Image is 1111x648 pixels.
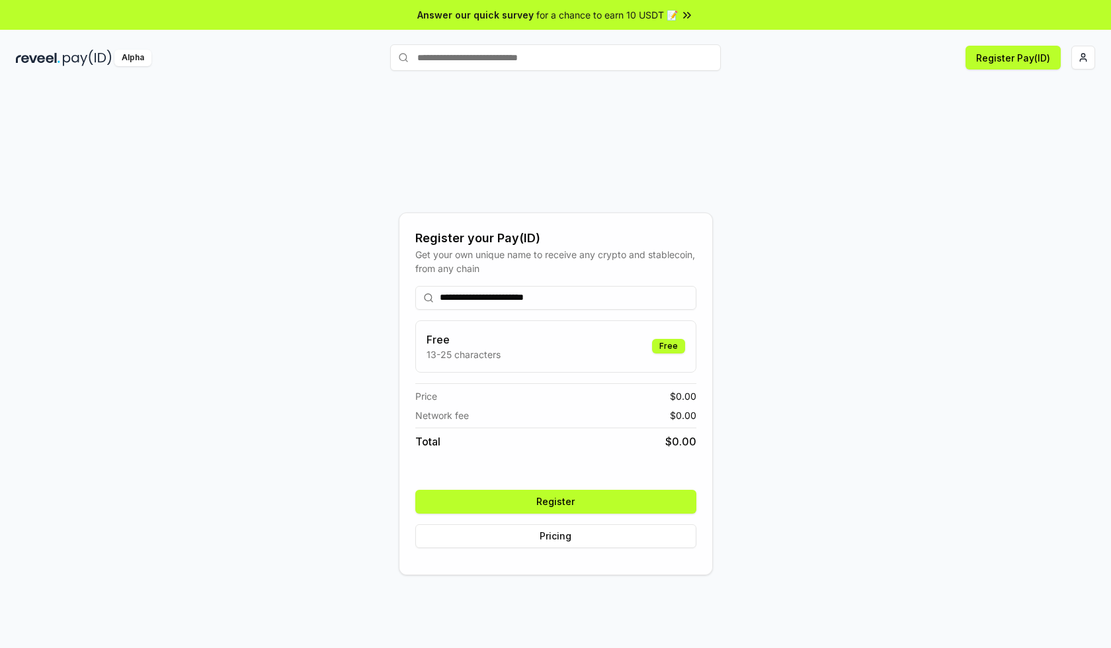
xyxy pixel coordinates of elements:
span: for a chance to earn 10 USDT 📝 [536,8,678,22]
div: Free [652,339,685,353]
span: $ 0.00 [665,434,696,449]
span: Total [415,434,440,449]
span: Network fee [415,408,469,422]
button: Pricing [415,524,696,548]
div: Register your Pay(ID) [415,229,696,248]
img: reveel_dark [16,50,60,66]
button: Register [415,490,696,514]
span: $ 0.00 [670,389,696,403]
img: pay_id [63,50,112,66]
div: Alpha [114,50,151,66]
div: Get your own unique name to receive any crypto and stablecoin, from any chain [415,248,696,275]
span: Price [415,389,437,403]
h3: Free [427,332,501,347]
button: Register Pay(ID) [966,46,1061,69]
p: 13-25 characters [427,347,501,361]
span: Answer our quick survey [417,8,534,22]
span: $ 0.00 [670,408,696,422]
